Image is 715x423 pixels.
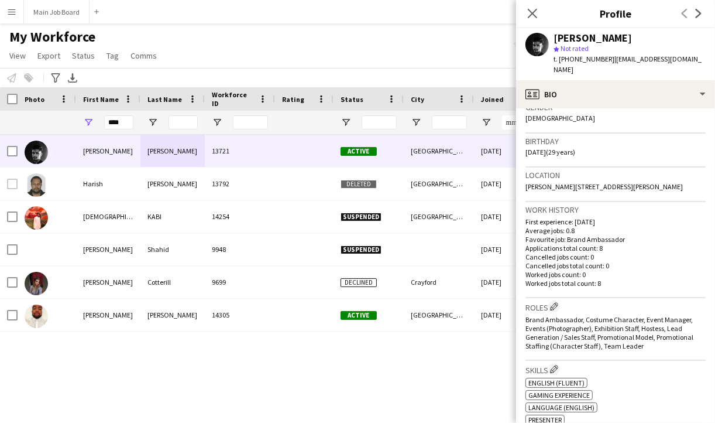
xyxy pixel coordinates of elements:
button: Open Filter Menu [341,117,351,128]
span: My Workforce [9,28,95,46]
app-action-btn: Export XLSX [66,71,80,85]
div: [PERSON_NAME] [76,299,140,331]
span: Suspended [341,245,381,254]
span: Language (English) [528,403,594,412]
span: [PERSON_NAME][STREET_ADDRESS][PERSON_NAME] [525,182,683,191]
h3: Roles [525,301,706,313]
div: 9948 [205,233,275,265]
p: Average jobs: 0.8 [525,226,706,235]
span: Brand Ambassador, Costume Character, Event Manager, Events (Photographer), Exhibition Staff, Host... [525,315,693,350]
span: Tag [106,50,119,61]
span: Status [341,95,363,104]
p: Worked jobs total count: 8 [525,279,706,288]
p: Favourite job: Brand Ambassador [525,235,706,244]
span: Last Name [147,95,182,104]
span: Joined [481,95,504,104]
span: Status [72,50,95,61]
div: [DATE] [474,168,544,200]
span: Workforce ID [212,90,254,108]
button: Open Filter Menu [411,117,421,128]
input: First Name Filter Input [104,115,133,129]
div: [PERSON_NAME] [76,266,140,298]
a: Comms [126,48,161,63]
div: [GEOGRAPHIC_DATA] [404,200,474,233]
a: Status [67,48,99,63]
span: Deleted [341,180,377,189]
input: Joined Filter Input [502,115,537,129]
img: MESHARI KABI [25,206,48,230]
input: Workforce ID Filter Input [233,115,268,129]
img: Tharisa Cotterill [25,272,48,295]
span: | [EMAIL_ADDRESS][DOMAIN_NAME] [554,54,702,74]
div: Harish [76,168,140,200]
div: [GEOGRAPHIC_DATA] [404,168,474,200]
span: Rating [282,95,304,104]
div: [PERSON_NAME] [140,299,205,331]
p: Applications total count: 8 [525,244,706,253]
span: Comms [130,50,157,61]
span: English (fluent) [528,378,585,387]
p: Worked jobs count: 0 [525,270,706,279]
span: [DEMOGRAPHIC_DATA] [525,114,595,122]
button: Open Filter Menu [147,117,158,128]
h3: Birthday [525,136,706,146]
div: 14305 [205,299,275,331]
div: [GEOGRAPHIC_DATA] [404,135,474,167]
button: Open Filter Menu [481,117,491,128]
div: KABI [140,200,205,233]
input: Status Filter Input [362,115,397,129]
div: [PERSON_NAME] [140,168,205,200]
div: [DATE] [474,135,544,167]
p: First experience: [DATE] [525,217,706,226]
span: Suspended [341,213,381,221]
div: [DEMOGRAPHIC_DATA] [76,200,140,233]
div: 14254 [205,200,275,233]
span: [DATE] (29 years) [525,148,575,156]
div: [PERSON_NAME] [76,233,140,265]
span: Active [341,311,377,320]
div: [DATE] [474,200,544,233]
span: Photo [25,95,44,104]
span: Export [37,50,60,61]
h3: Work history [525,204,706,215]
button: Open Filter Menu [212,117,222,128]
h3: Skills [525,363,706,376]
div: Cotterill [140,266,205,298]
div: 13721 [205,135,275,167]
button: Main Job Board [24,1,90,23]
h3: Profile [516,6,715,21]
span: First Name [83,95,119,104]
div: [PERSON_NAME] [140,135,205,167]
a: Export [33,48,65,63]
span: View [9,50,26,61]
img: Harish Dalal [25,173,48,197]
img: Zachariah Brotherson [25,305,48,328]
span: Gaming Experience [528,391,590,400]
a: Tag [102,48,123,63]
input: Last Name Filter Input [169,115,198,129]
div: [DATE] [474,299,544,331]
div: Bio [516,80,715,108]
app-action-btn: Advanced filters [49,71,63,85]
span: City [411,95,424,104]
p: Cancelled jobs total count: 0 [525,261,706,270]
div: Shahid [140,233,205,265]
div: 13792 [205,168,275,200]
h3: Location [525,170,706,180]
button: Open Filter Menu [83,117,94,128]
span: t. [PHONE_NUMBER] [554,54,614,63]
div: [DATE] [474,266,544,298]
input: Row Selection is disabled for this row (unchecked) [7,179,18,189]
div: [DATE] [474,233,544,265]
span: Declined [341,278,377,287]
span: Not rated [561,44,589,53]
div: [PERSON_NAME] [554,33,632,43]
span: Active [341,147,377,156]
div: [PERSON_NAME] [76,135,140,167]
div: [GEOGRAPHIC_DATA] [404,299,474,331]
a: View [5,48,30,63]
div: 9699 [205,266,275,298]
div: Crayford [404,266,474,298]
input: City Filter Input [432,115,467,129]
p: Cancelled jobs count: 0 [525,253,706,261]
